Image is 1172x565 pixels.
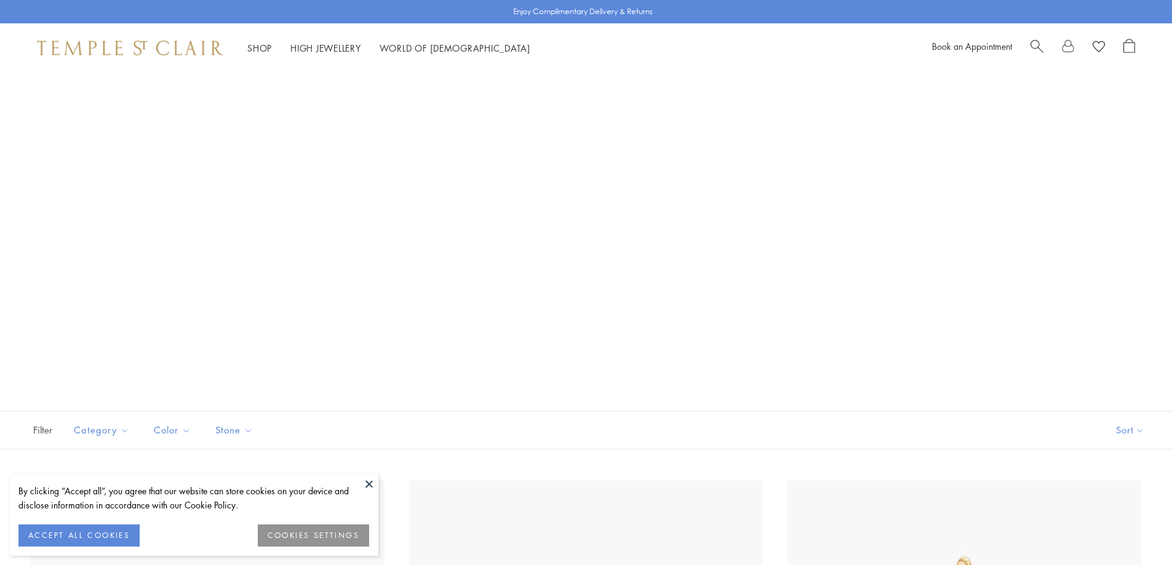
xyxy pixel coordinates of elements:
[513,6,653,18] p: Enjoy Complimentary Delivery & Returns
[68,422,138,438] span: Category
[1088,411,1172,449] button: Show sort by
[1123,39,1135,57] a: Open Shopping Bag
[209,422,262,438] span: Stone
[247,42,272,54] a: ShopShop
[37,41,223,55] img: Temple St. Clair
[18,484,369,512] div: By clicking “Accept all”, you agree that our website can store cookies on your device and disclos...
[1110,507,1160,553] iframe: Gorgias live chat messenger
[148,422,200,438] span: Color
[932,40,1012,52] a: Book an Appointment
[1093,39,1105,57] a: View Wishlist
[380,42,530,54] a: World of [DEMOGRAPHIC_DATA]World of [DEMOGRAPHIC_DATA]
[258,524,369,547] button: COOKIES SETTINGS
[290,42,361,54] a: High JewelleryHigh Jewellery
[65,416,138,444] button: Category
[145,416,200,444] button: Color
[18,524,140,547] button: ACCEPT ALL COOKIES
[1030,39,1043,57] a: Search
[247,41,530,56] nav: Main navigation
[206,416,262,444] button: Stone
